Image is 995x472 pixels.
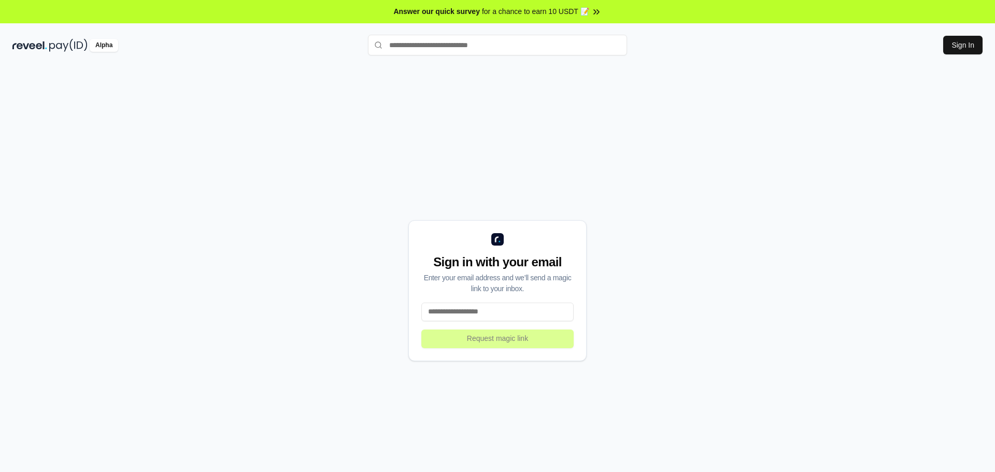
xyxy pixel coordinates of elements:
[90,39,118,52] div: Alpha
[12,39,47,52] img: reveel_dark
[943,36,983,54] button: Sign In
[421,254,574,270] div: Sign in with your email
[482,6,589,17] span: for a chance to earn 10 USDT 📝
[49,39,88,52] img: pay_id
[421,273,574,294] div: Enter your email address and we’ll send a magic link to your inbox.
[491,233,504,246] img: logo_small
[393,6,480,17] span: Answer our quick survey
